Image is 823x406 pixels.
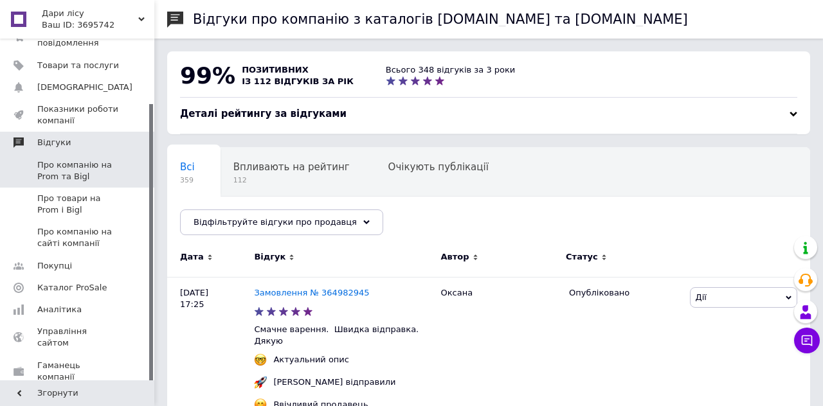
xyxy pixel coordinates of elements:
div: [PERSON_NAME] відправили [270,376,399,388]
span: Статус [566,251,598,263]
span: Про компанію на Prom та Bigl [37,159,119,182]
span: Гаманець компанії [37,360,119,383]
h1: Відгуки про компанію з каталогів [DOMAIN_NAME] та [DOMAIN_NAME] [193,12,688,27]
span: Дари лісу [42,8,138,19]
span: Деталі рейтингу за відгуками [180,108,347,119]
span: Дії [696,292,707,302]
span: [DEMOGRAPHIC_DATA] [37,82,132,93]
span: Показники роботи компанії [37,103,119,127]
img: :rocket: [254,376,267,389]
span: Всі [180,161,195,173]
span: Управління сайтом [37,326,119,349]
div: Опубліковані без коментаря [167,197,336,245]
span: Опубліковані без комен... [180,210,311,222]
span: Про товари на Prom і Bigl [37,193,119,216]
img: :nerd_face: [254,353,267,366]
a: Замовлення № 364982945 [254,288,369,297]
span: Товари та послуги [37,60,119,71]
span: Аналітика [37,304,82,315]
button: Чат з покупцем [794,328,820,353]
span: Впливають на рейтинг [233,161,350,173]
span: Відгук [254,251,285,263]
span: Автор [440,251,469,263]
span: Каталог ProSale [37,282,107,294]
span: Очікують публікації [388,161,489,173]
span: позитивних [242,65,309,75]
div: Актуальний опис [270,354,352,366]
span: 99% [180,62,235,89]
div: Деталі рейтингу за відгуками [180,107,797,121]
span: Відфільтруйте відгуки про продавця [194,217,357,227]
span: Відгуки [37,137,71,148]
div: Опубліковано [569,287,680,299]
span: 359 [180,175,195,185]
span: Покупці [37,260,72,272]
div: Ваш ID: 3695742 [42,19,154,31]
span: Про компанію на сайті компанії [37,226,119,249]
div: Всього 348 відгуків за 3 роки [386,64,516,76]
span: із 112 відгуків за рік [242,76,354,86]
span: Дата [180,251,204,263]
p: Смачне варення. Швидка відправка. Дякую [254,324,434,347]
span: 112 [233,175,350,185]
